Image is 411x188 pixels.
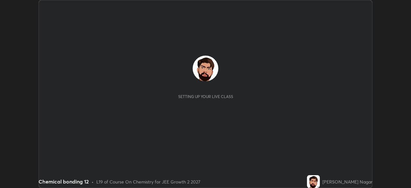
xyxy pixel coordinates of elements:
[178,94,233,99] div: Setting up your live class
[322,178,372,185] div: [PERSON_NAME] Nagar
[96,178,200,185] div: L19 of Course On Chemistry for JEE Growth 2 2027
[39,178,89,185] div: Chemical bonding 12
[193,56,218,81] img: 8a6df0ca86aa4bafae21e328bd8b9af3.jpg
[307,175,320,188] img: 8a6df0ca86aa4bafae21e328bd8b9af3.jpg
[92,178,94,185] div: •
